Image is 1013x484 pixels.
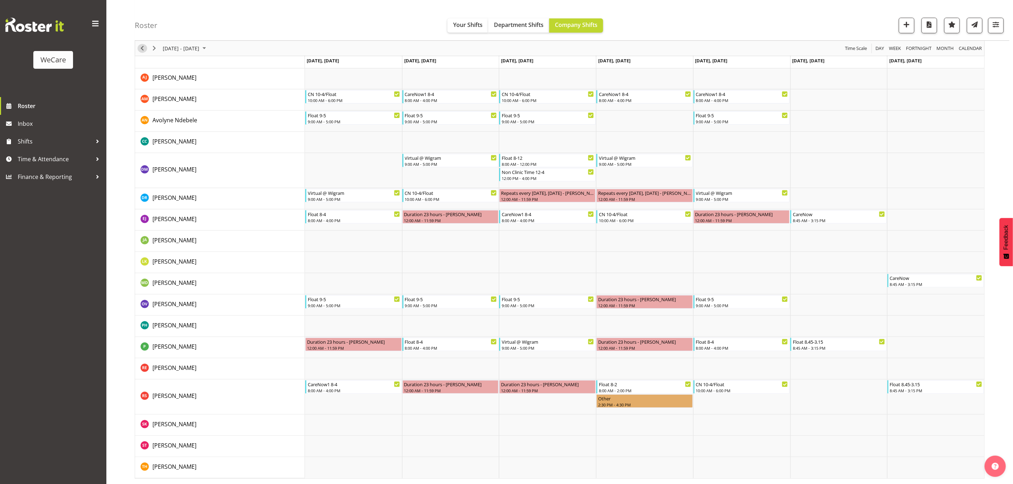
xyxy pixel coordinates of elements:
[499,154,596,167] div: Deepti Mahajan"s event - Float 8-12 Begin From Wednesday, September 10, 2025 at 8:00:00 AM GMT+12...
[844,44,868,53] button: Time Scale
[308,189,400,196] div: Virtual @ Wigram
[988,18,1004,33] button: Filter Shifts
[152,462,196,471] a: [PERSON_NAME]
[499,189,596,202] div: Deepti Raturi"s event - Repeats every wednesday, thursday - Deepti Raturi Begin From Wednesday, S...
[135,358,305,379] td: Rachel Els resource
[18,154,92,164] span: Time & Attendance
[935,44,955,53] button: Timeline Month
[596,295,693,309] div: Olive Vermazen"s event - Duration 23 hours - Olive Vermazen Begin From Thursday, September 11, 20...
[135,132,305,153] td: Charlotte Courtney resource
[501,381,594,388] div: Duration 23 hours - [PERSON_NAME]
[596,90,693,103] div: Ashley Mendoza"s event - CareNow1 8-4 Begin From Thursday, September 11, 2025 at 8:00:00 AM GMT+1...
[502,296,594,303] div: Float 9-5
[305,111,402,125] div: Avolyne Ndebele"s event - Float 9-5 Begin From Monday, September 8, 2025 at 9:00:00 AM GMT+12:00 ...
[308,210,400,218] div: Float 8-4
[405,345,497,351] div: 8:00 AM - 4:00 PM
[694,295,790,309] div: Olive Vermazen"s event - Float 9-5 Begin From Friday, September 12, 2025 at 9:00:00 AM GMT+12:00 ...
[499,111,596,125] div: Avolyne Ndebele"s event - Float 9-5 Begin From Wednesday, September 10, 2025 at 9:00:00 AM GMT+12...
[152,194,196,202] span: [PERSON_NAME]
[152,420,196,428] a: [PERSON_NAME]
[152,441,196,449] span: [PERSON_NAME]
[599,381,691,388] div: Float 8-2
[307,338,400,345] div: Duration 23 hours - [PERSON_NAME]
[598,296,691,303] div: Duration 23 hours - [PERSON_NAME]
[305,210,402,224] div: Ella Jarvis"s event - Float 8-4 Begin From Monday, September 8, 2025 at 8:00:00 AM GMT+12:00 Ends...
[135,21,157,29] h4: Roster
[135,436,305,457] td: Simone Turner resource
[152,137,196,145] span: [PERSON_NAME]
[502,112,594,119] div: Float 9-5
[1000,218,1013,266] button: Feedback - Show survey
[599,97,691,103] div: 8:00 AM - 4:00 PM
[152,420,196,428] span: [PERSON_NAME]
[405,303,497,308] div: 9:00 AM - 5:00 PM
[944,18,960,33] button: Highlight an important date within the roster.
[152,392,196,400] span: [PERSON_NAME]
[402,111,499,125] div: Avolyne Ndebele"s event - Float 9-5 Begin From Tuesday, September 9, 2025 at 9:00:00 AM GMT+12:00...
[152,258,196,265] span: [PERSON_NAME]
[405,154,497,161] div: Virtual @ Wigram
[501,388,594,393] div: 12:00 AM - 11:59 PM
[696,296,788,303] div: Float 9-5
[135,337,305,358] td: Pooja Prabhu resource
[162,44,209,53] button: September 08 - 14, 2025
[502,345,594,351] div: 9:00 AM - 5:00 PM
[305,338,402,351] div: Pooja Prabhu"s event - Duration 23 hours - Pooja Prabhu Begin From Monday, September 8, 2025 at 1...
[308,97,400,103] div: 10:00 AM - 6:00 PM
[308,388,400,393] div: 8:00 AM - 4:00 PM
[152,95,196,103] a: [PERSON_NAME]
[792,57,825,64] span: [DATE], [DATE]
[5,18,64,32] img: Rosterit website logo
[152,165,196,173] span: [PERSON_NAME]
[695,210,788,218] div: Duration 23 hours - [PERSON_NAME]
[596,189,693,202] div: Deepti Raturi"s event - Repeats every wednesday, thursday - Deepti Raturi Begin From Thursday, Se...
[598,196,691,202] div: 12:00 AM - 11:59 PM
[152,116,197,124] a: Avolyne Ndebele
[502,210,594,218] div: CareNow1 8-4
[402,210,499,224] div: Ella Jarvis"s event - Duration 23 hours - Ella Jarvis Begin From Tuesday, September 9, 2025 at 12...
[696,90,788,97] div: CareNow1 8-4
[152,300,196,308] span: [PERSON_NAME]
[694,338,790,351] div: Pooja Prabhu"s event - Float 8-4 Begin From Friday, September 12, 2025 at 8:00:00 AM GMT+12:00 En...
[488,18,549,33] button: Department Shifts
[162,44,200,53] span: [DATE] - [DATE]
[598,345,691,351] div: 12:00 AM - 11:59 PM
[152,364,196,372] a: [PERSON_NAME]
[694,380,790,394] div: Rhianne Sharples"s event - CN 10-4/Float Begin From Friday, September 12, 2025 at 10:00:00 AM GMT...
[899,18,914,33] button: Add a new shift
[152,278,196,287] a: [PERSON_NAME]
[696,303,788,308] div: 9:00 AM - 5:00 PM
[549,18,603,33] button: Company Shifts
[152,215,196,223] a: [PERSON_NAME]
[447,18,488,33] button: Your Shifts
[502,168,594,175] div: Non Clinic Time 12-4
[790,338,887,351] div: Pooja Prabhu"s event - Float 8.45-3.15 Begin From Saturday, September 13, 2025 at 8:45:00 AM GMT+...
[793,218,885,223] div: 8:45 AM - 3:15 PM
[499,380,596,394] div: Rhianne Sharples"s event - Duration 23 hours - Rhianne Sharples Begin From Wednesday, September 1...
[405,196,497,202] div: 10:00 AM - 6:00 PM
[888,44,902,53] span: Week
[598,338,691,345] div: Duration 23 hours - [PERSON_NAME]
[308,196,400,202] div: 9:00 AM - 5:00 PM
[135,415,305,436] td: Saahit Kour resource
[887,274,984,287] div: Marie-Claire Dickson-Bakker"s event - CareNow Begin From Sunday, September 14, 2025 at 8:45:00 AM...
[598,402,691,407] div: 2:30 PM - 4:30 PM
[499,168,596,181] div: Deepti Mahajan"s event - Non Clinic Time 12-4 Begin From Wednesday, September 10, 2025 at 12:00:0...
[793,345,885,351] div: 8:45 AM - 3:15 PM
[502,154,594,161] div: Float 8-12
[404,218,497,223] div: 12:00 AM - 11:59 PM
[405,189,497,196] div: CN 10-4/Float
[307,57,339,64] span: [DATE], [DATE]
[138,44,147,53] button: Previous
[402,380,499,394] div: Rhianne Sharples"s event - Duration 23 hours - Rhianne Sharples Begin From Tuesday, September 9, ...
[136,41,148,56] div: Previous
[599,218,691,223] div: 10:00 AM - 6:00 PM
[152,441,196,450] a: [PERSON_NAME]
[695,218,788,223] div: 12:00 AM - 11:59 PM
[152,321,196,330] a: [PERSON_NAME]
